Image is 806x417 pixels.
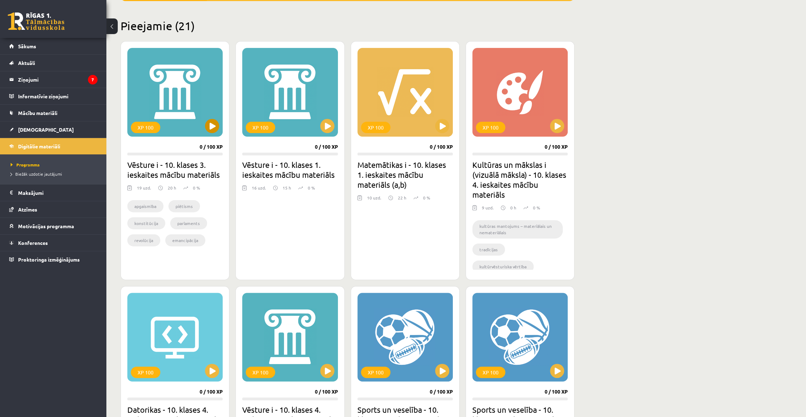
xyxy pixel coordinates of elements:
i: 7 [88,75,98,84]
legend: Informatīvie ziņojumi [18,88,98,104]
p: 22 h [398,194,406,201]
li: apgaismība [127,200,163,212]
h2: Kultūras un mākslas i (vizuālā māksla) - 10. klases 4. ieskaites mācību materiāls [472,160,568,199]
a: Biežāk uzdotie jautājumi [11,171,99,177]
a: Motivācijas programma [9,218,98,234]
li: tradīcijas [472,243,505,256]
h2: Vēsture i - 10. klases 3. ieskaites mācību materiāls [127,160,223,180]
li: revolūcija [127,234,160,246]
div: XP 100 [246,122,275,133]
a: [DEMOGRAPHIC_DATA] [9,121,98,138]
div: 9 uzd. [482,204,494,215]
p: 0 % [193,185,200,191]
li: kultūrvēsturiska vērtība [472,260,534,273]
div: 10 uzd. [367,194,381,205]
a: Aktuāli [9,55,98,71]
div: 16 uzd. [252,185,266,195]
a: Konferences [9,235,98,251]
a: Ziņojumi7 [9,71,98,88]
span: Mācību materiāli [18,110,57,116]
div: 19 uzd. [137,185,151,195]
p: 15 h [283,185,291,191]
li: kultūras mantojums – materiālais un nemateriālais [472,220,563,238]
li: emancipācija [165,234,205,246]
a: Proktoringa izmēģinājums [9,251,98,268]
h2: Matemātikas i - 10. klases 1. ieskaites mācību materiāls (a,b) [357,160,453,190]
div: XP 100 [246,367,275,378]
span: Digitālie materiāli [18,143,60,149]
span: Konferences [18,240,48,246]
a: Maksājumi [9,185,98,201]
span: Programma [11,162,40,168]
div: XP 100 [131,122,160,133]
a: Digitālie materiāli [9,138,98,154]
div: XP 100 [476,367,505,378]
h2: Vēsture i - 10. klases 1. ieskaites mācību materiāls [242,160,338,180]
legend: Ziņojumi [18,71,98,88]
div: XP 100 [361,367,390,378]
h2: Pieejamie (21) [121,19,574,33]
span: Proktoringa izmēģinājums [18,256,80,263]
span: Sākums [18,43,36,49]
a: Atzīmes [9,201,98,218]
li: konstitūcija [127,217,165,229]
li: piētisms [168,200,200,212]
p: 0 % [308,185,315,191]
span: Motivācijas programma [18,223,74,229]
p: 20 h [168,185,176,191]
a: Sākums [9,38,98,54]
li: parlaments [170,217,207,229]
span: [DEMOGRAPHIC_DATA] [18,126,74,133]
div: XP 100 [131,367,160,378]
a: Rīgas 1. Tālmācības vidusskola [8,12,65,30]
a: Programma [11,161,99,168]
legend: Maksājumi [18,185,98,201]
p: 0 h [510,204,516,211]
span: Aktuāli [18,60,35,66]
div: XP 100 [476,122,505,133]
a: Informatīvie ziņojumi [9,88,98,104]
a: Mācību materiāli [9,105,98,121]
p: 0 % [423,194,430,201]
p: 0 % [533,204,540,211]
span: Atzīmes [18,206,37,213]
div: XP 100 [361,122,390,133]
span: Biežāk uzdotie jautājumi [11,171,62,177]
